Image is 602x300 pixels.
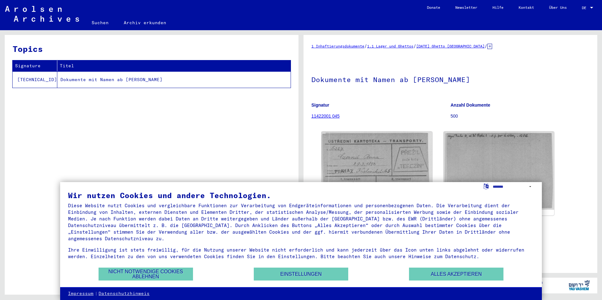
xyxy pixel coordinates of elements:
span: DE [582,6,589,10]
span: / [485,43,487,49]
img: 002.jpg [444,131,554,210]
div: Diese Website nutzt Cookies und vergleichbare Funktionen zur Verarbeitung von Endgeräteinformatio... [68,202,534,242]
a: 1.1 Lager und Ghettos [367,44,413,48]
th: Signature [13,60,57,71]
td: Dokumente mit Namen ab [PERSON_NAME] [57,71,291,88]
span: / [413,43,416,49]
span: / [364,43,367,49]
b: Anzahl Dokumente [451,103,490,108]
div: Ihre Einwilligung ist stets freiwillig, für die Nutzung unserer Website nicht erforderlich und ka... [68,247,534,260]
h3: Topics [13,43,290,55]
a: Archiv erkunden [116,15,174,30]
button: Nicht notwendige Cookies ablehnen [99,268,193,281]
b: Signatur [311,103,329,108]
th: Titel [57,60,291,71]
div: Wir nutzen Cookies und andere Technologien. [68,192,534,199]
img: yv_logo.png [567,277,591,293]
img: Arolsen_neg.svg [5,6,79,22]
label: Sprache auswählen [483,183,489,189]
td: [TECHNICAL_ID] [13,71,57,88]
a: Datenschutzhinweis [99,291,150,297]
p: 500 [451,113,589,119]
button: Alles akzeptieren [409,268,503,281]
a: 11422001 045 [311,114,340,119]
button: Einstellungen [254,268,348,281]
h1: Dokumente mit Namen ab [PERSON_NAME] [311,65,589,93]
a: [DATE] Ghetto [GEOGRAPHIC_DATA] [416,44,485,48]
a: Suchen [84,15,116,30]
a: Impressum [68,291,94,297]
select: Sprache auswählen [493,182,534,191]
img: 001.jpg [321,131,432,210]
a: 1 Inhaftierungsdokumente [311,44,364,48]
